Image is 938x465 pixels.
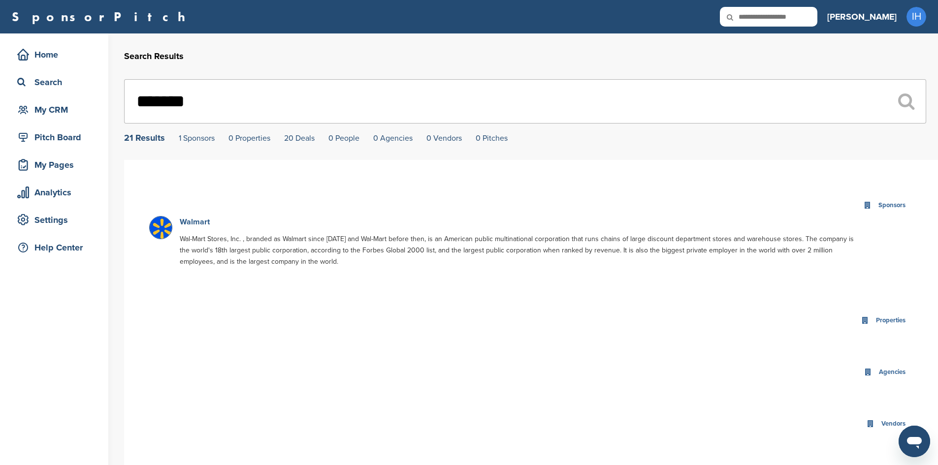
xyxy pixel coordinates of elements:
a: 1 Sponsors [179,133,215,143]
a: Pitch Board [10,126,98,149]
a: 0 Agencies [373,133,413,143]
a: Search [10,71,98,93]
img: Optltrdl 400x400 [150,217,174,241]
div: Search [15,73,98,91]
a: My Pages [10,154,98,176]
a: 0 Properties [228,133,270,143]
div: My CRM [15,101,98,119]
span: IH [906,7,926,27]
h2: Search Results [124,50,926,63]
div: Help Center [15,239,98,256]
a: Walmart [180,217,210,227]
a: 0 People [328,133,359,143]
div: Analytics [15,184,98,201]
div: Sponsors [876,200,908,211]
h3: [PERSON_NAME] [827,10,897,24]
a: [PERSON_NAME] [827,6,897,28]
div: Settings [15,211,98,229]
div: Home [15,46,98,63]
div: 21 Results [124,133,165,142]
div: Agencies [876,367,908,378]
a: 0 Pitches [476,133,508,143]
div: Pitch Board [15,128,98,146]
a: SponsorPitch [12,10,192,23]
a: Help Center [10,236,98,259]
p: Wal-Mart Stores, Inc. , branded as Walmart since [DATE] and Wal-Mart before then, is an American ... [180,233,857,267]
div: Properties [873,315,908,326]
div: Vendors [879,418,908,430]
div: My Pages [15,156,98,174]
a: My CRM [10,98,98,121]
a: Home [10,43,98,66]
a: 20 Deals [284,133,315,143]
a: 0 Vendors [426,133,462,143]
iframe: Button to launch messaging window [899,426,930,457]
a: Analytics [10,181,98,204]
a: Settings [10,209,98,231]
